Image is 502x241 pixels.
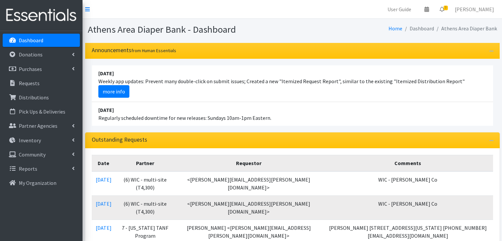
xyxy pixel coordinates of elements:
[19,37,43,44] p: Dashboard
[98,70,114,77] strong: [DATE]
[323,195,493,220] td: WIC - [PERSON_NAME] Co
[434,3,450,16] a: 3
[116,155,175,171] th: Partner
[323,155,493,171] th: Comments
[402,24,434,33] li: Dashboard
[19,51,43,58] p: Donations
[19,180,56,186] p: My Organization
[19,122,57,129] p: Partner Agencies
[19,151,46,158] p: Community
[19,80,40,86] p: Requests
[131,48,176,53] small: from Human Essentials
[19,94,49,101] p: Distributions
[98,85,129,98] a: more info
[116,195,175,220] td: (6) WIC - multi-site (T4,300)
[92,47,176,54] h3: Announcements
[434,24,497,33] li: Athens Area Diaper Bank
[92,65,493,102] li: Weekly app updates: Prevent many double-click on submit issues; Created a new "Itemized Request R...
[88,24,290,35] h1: Athens Area Diaper Bank - Dashboard
[175,195,323,220] td: <[PERSON_NAME][EMAIL_ADDRESS][PERSON_NAME][DOMAIN_NAME]>
[19,137,41,144] p: Inventory
[96,200,112,207] a: [DATE]
[19,66,42,72] p: Purchases
[3,62,80,76] a: Purchases
[19,108,65,115] p: Pick Ups & Deliveries
[92,155,116,171] th: Date
[450,3,499,16] a: [PERSON_NAME]
[92,136,147,143] h3: Outstanding Requests
[19,165,37,172] p: Reports
[3,48,80,61] a: Donations
[444,6,448,10] span: 3
[96,224,112,231] a: [DATE]
[3,4,80,26] img: HumanEssentials
[175,155,323,171] th: Requestor
[382,3,417,16] a: User Guide
[3,176,80,189] a: My Organization
[3,105,80,118] a: Pick Ups & Deliveries
[3,134,80,147] a: Inventory
[3,148,80,161] a: Community
[388,25,402,32] a: Home
[116,171,175,196] td: (6) WIC - multi-site (T4,300)
[3,162,80,175] a: Reports
[98,107,114,113] strong: [DATE]
[96,176,112,183] a: [DATE]
[323,171,493,196] td: WIC - [PERSON_NAME] Co
[3,91,80,104] a: Distributions
[175,171,323,196] td: <[PERSON_NAME][EMAIL_ADDRESS][PERSON_NAME][DOMAIN_NAME]>
[92,102,493,126] li: Regularly scheduled downtime for new releases: Sundays 10am-1pm Eastern.
[3,119,80,132] a: Partner Agencies
[3,77,80,90] a: Requests
[3,34,80,47] a: Dashboard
